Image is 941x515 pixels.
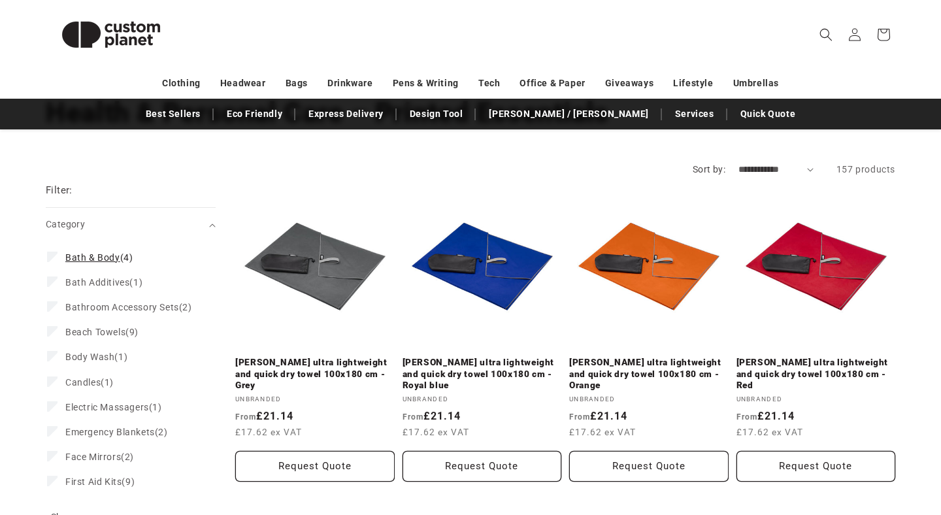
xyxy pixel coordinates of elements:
[393,72,459,95] a: Pens & Writing
[65,277,129,288] span: Bath Additives
[605,72,653,95] a: Giveaways
[65,476,135,488] span: (9)
[673,72,713,95] a: Lifestyle
[302,103,390,125] a: Express Delivery
[235,451,395,482] button: Request Quote
[65,327,125,337] span: Beach Towels
[717,374,941,515] iframe: Chat Widget
[403,357,562,391] a: [PERSON_NAME] ultra lightweight and quick dry towel 100x180 cm - Royal blue
[403,451,562,482] button: Request Quote
[46,219,85,229] span: Category
[220,72,266,95] a: Headwear
[65,352,114,362] span: Body Wash
[693,164,725,174] label: Sort by:
[65,301,192,313] span: (2)
[46,5,176,64] img: Custom Planet
[65,476,122,487] span: First Aid Kits
[65,377,101,388] span: Candles
[65,252,133,263] span: (4)
[65,252,120,263] span: Bath & Body
[286,72,308,95] a: Bags
[65,302,179,312] span: Bathroom Accessory Sets
[520,72,585,95] a: Office & Paper
[669,103,721,125] a: Services
[162,72,201,95] a: Clothing
[65,351,127,363] span: (1)
[327,72,372,95] a: Drinkware
[65,276,142,288] span: (1)
[736,357,896,391] a: [PERSON_NAME] ultra lightweight and quick dry towel 100x180 cm - Red
[478,72,500,95] a: Tech
[46,208,216,241] summary: Category (0 selected)
[569,451,729,482] button: Request Quote
[403,103,470,125] a: Design Tool
[65,452,121,462] span: Face Mirrors
[733,72,779,95] a: Umbrellas
[569,357,729,391] a: [PERSON_NAME] ultra lightweight and quick dry towel 100x180 cm - Orange
[482,103,655,125] a: [PERSON_NAME] / [PERSON_NAME]
[65,427,155,437] span: Emergency Blankets
[734,103,802,125] a: Quick Quote
[235,357,395,391] a: [PERSON_NAME] ultra lightweight and quick dry towel 100x180 cm - Grey
[65,402,149,412] span: Electric Massagers
[836,164,895,174] span: 157 products
[65,451,134,463] span: (2)
[65,426,168,438] span: (2)
[812,20,840,49] summary: Search
[65,401,162,413] span: (1)
[65,326,139,338] span: (9)
[139,103,207,125] a: Best Sellers
[65,376,114,388] span: (1)
[220,103,289,125] a: Eco Friendly
[46,183,73,198] h2: Filter:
